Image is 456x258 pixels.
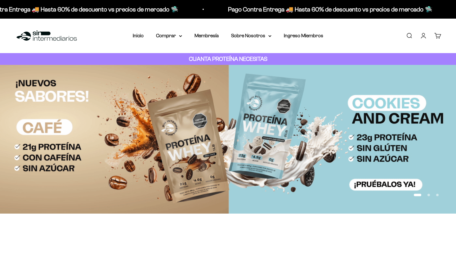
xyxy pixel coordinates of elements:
[194,33,219,38] a: Membresía
[228,4,432,14] p: Pago Contra Entrega 🚚 Hasta 60% de descuento vs precios de mercado 🛸
[189,56,267,62] strong: CUANTA PROTEÍNA NECESITAS
[231,32,271,40] summary: Sobre Nosotros
[156,32,182,40] summary: Comprar
[133,33,144,38] a: Inicio
[284,33,323,38] a: Ingreso Miembros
